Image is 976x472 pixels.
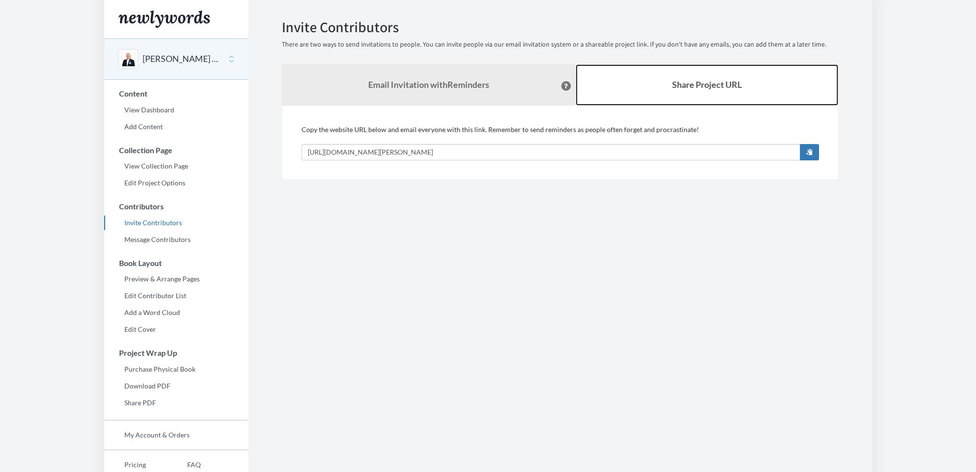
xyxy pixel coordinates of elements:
[282,40,839,49] p: There are two ways to send invitations to people. You can invite people via our email invitation ...
[104,216,248,230] a: Invite Contributors
[672,79,742,90] b: Share Project URL
[282,19,839,35] h2: Invite Contributors
[19,7,54,15] span: Support
[119,11,210,28] img: Newlywords logo
[167,458,201,472] a: FAQ
[104,289,248,303] a: Edit Contributor List
[105,146,248,155] h3: Collection Page
[105,89,248,98] h3: Content
[143,53,220,65] button: [PERSON_NAME] H-E_B
[301,125,819,160] div: Copy the website URL below and email everyone with this link. Remember to send reminders as peopl...
[368,79,489,90] strong: Email Invitation with Reminders
[104,232,248,247] a: Message Contributors
[104,305,248,320] a: Add a Word Cloud
[104,272,248,286] a: Preview & Arrange Pages
[104,428,248,442] a: My Account & Orders
[104,322,248,337] a: Edit Cover
[105,259,248,267] h3: Book Layout
[104,458,167,472] a: Pricing
[105,202,248,211] h3: Contributors
[105,349,248,357] h3: Project Wrap Up
[104,120,248,134] a: Add Content
[104,159,248,173] a: View Collection Page
[104,103,248,117] a: View Dashboard
[104,362,248,376] a: Purchase Physical Book
[104,379,248,393] a: Download PDF
[104,396,248,410] a: Share PDF
[104,176,248,190] a: Edit Project Options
